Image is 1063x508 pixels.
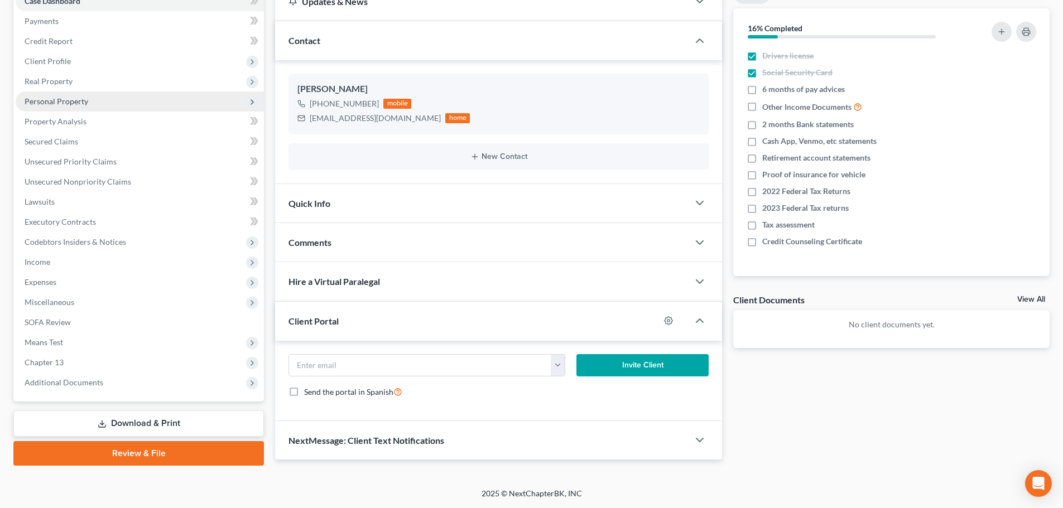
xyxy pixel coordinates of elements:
[16,212,264,232] a: Executory Contracts
[762,101,852,113] span: Other Income Documents
[762,169,865,180] span: Proof of insurance for vehicle
[25,117,86,126] span: Property Analysis
[13,410,264,437] a: Download & Print
[25,357,64,367] span: Chapter 13
[288,435,444,446] span: NextMessage: Client Text Notifications
[25,76,73,86] span: Real Property
[25,96,88,106] span: Personal Property
[576,354,709,376] button: Invite Client
[25,257,50,267] span: Income
[288,237,331,248] span: Comments
[762,202,849,214] span: 2023 Federal Tax returns
[1017,296,1045,303] a: View All
[25,36,73,46] span: Credit Report
[25,177,131,186] span: Unsecured Nonpriority Claims
[762,67,833,78] span: Social Security Card
[25,157,117,166] span: Unsecured Priority Claims
[762,186,850,197] span: 2022 Federal Tax Returns
[25,56,71,66] span: Client Profile
[742,319,1041,330] p: No client documents yet.
[762,219,815,230] span: Tax assessment
[16,172,264,192] a: Unsecured Nonpriority Claims
[297,152,700,161] button: New Contact
[16,112,264,132] a: Property Analysis
[25,217,96,226] span: Executory Contracts
[310,98,379,109] div: [PHONE_NUMBER]
[16,192,264,212] a: Lawsuits
[748,23,802,33] strong: 16% Completed
[297,83,700,96] div: [PERSON_NAME]
[383,99,411,109] div: mobile
[288,198,330,209] span: Quick Info
[25,297,74,307] span: Miscellaneous
[16,31,264,51] a: Credit Report
[762,119,854,130] span: 2 months Bank statements
[16,132,264,152] a: Secured Claims
[25,378,103,387] span: Additional Documents
[13,441,264,466] a: Review & File
[762,236,862,247] span: Credit Counseling Certificate
[16,11,264,31] a: Payments
[288,35,320,46] span: Contact
[25,337,63,347] span: Means Test
[310,113,441,124] div: [EMAIL_ADDRESS][DOMAIN_NAME]
[304,387,393,396] span: Send the portal in Spanish
[25,317,71,327] span: SOFA Review
[762,84,845,95] span: 6 months of pay advices
[25,16,59,26] span: Payments
[1025,470,1052,497] div: Open Intercom Messenger
[214,488,850,508] div: 2025 © NextChapterBK, INC
[25,277,56,287] span: Expenses
[289,355,551,376] input: Enter email
[733,294,805,306] div: Client Documents
[25,137,78,146] span: Secured Claims
[288,276,380,287] span: Hire a Virtual Paralegal
[25,237,126,246] span: Codebtors Insiders & Notices
[16,312,264,332] a: SOFA Review
[762,136,877,147] span: Cash App, Venmo, etc statements
[288,316,339,326] span: Client Portal
[16,152,264,172] a: Unsecured Priority Claims
[25,197,55,206] span: Lawsuits
[445,113,470,123] div: home
[762,152,870,163] span: Retirement account statements
[762,50,814,61] span: Drivers license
